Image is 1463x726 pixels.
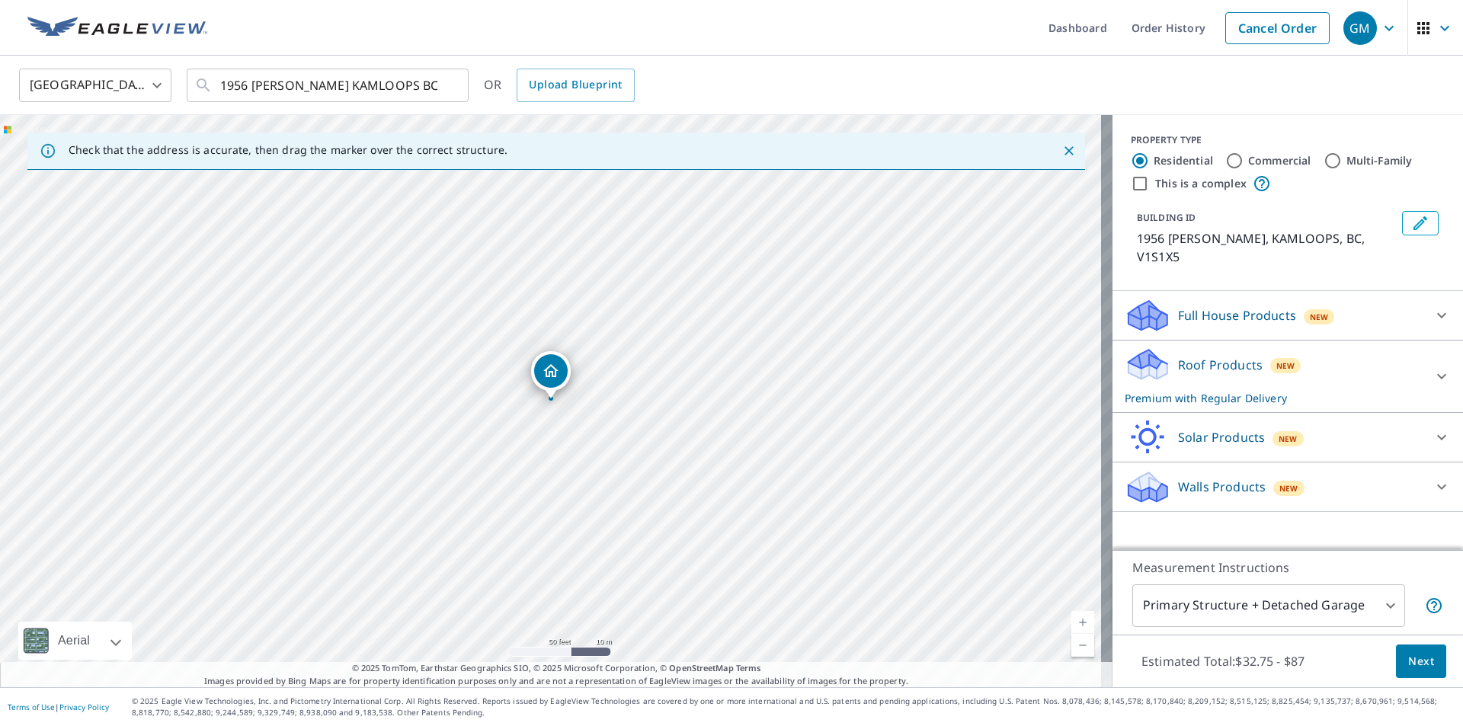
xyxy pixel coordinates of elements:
[1425,596,1443,615] span: Your report will include the primary structure and a detached garage if one exists.
[1279,482,1298,494] span: New
[27,17,207,40] img: EV Logo
[352,662,761,675] span: © 2025 TomTom, Earthstar Geographics SIO, © 2025 Microsoft Corporation, ©
[1137,229,1396,266] p: 1956 [PERSON_NAME], KAMLOOPS, BC, V1S1X5
[1178,356,1263,374] p: Roof Products
[1125,390,1423,406] p: Premium with Regular Delivery
[736,662,761,673] a: Terms
[1132,558,1443,577] p: Measurement Instructions
[517,69,634,102] a: Upload Blueprint
[1155,176,1247,191] label: This is a complex
[53,622,94,660] div: Aerial
[59,702,109,712] a: Privacy Policy
[1071,611,1094,634] a: Current Level 19, Zoom In
[1276,360,1295,372] span: New
[1178,428,1265,446] p: Solar Products
[8,702,55,712] a: Terms of Use
[1346,153,1413,168] label: Multi-Family
[484,69,635,102] div: OR
[1071,634,1094,657] a: Current Level 19, Zoom Out
[669,662,733,673] a: OpenStreetMap
[220,64,437,107] input: Search by address or latitude-longitude
[1408,652,1434,671] span: Next
[1131,133,1445,147] div: PROPERTY TYPE
[69,143,507,157] p: Check that the address is accurate, then drag the marker over the correct structure.
[18,622,132,660] div: Aerial
[1178,478,1266,496] p: Walls Products
[1154,153,1213,168] label: Residential
[1396,644,1446,679] button: Next
[1132,584,1405,627] div: Primary Structure + Detached Garage
[1343,11,1377,45] div: GM
[1137,211,1196,224] p: BUILDING ID
[19,64,171,107] div: [GEOGRAPHIC_DATA]
[1310,311,1329,323] span: New
[1402,211,1439,235] button: Edit building 1
[8,702,109,712] p: |
[1225,12,1330,44] a: Cancel Order
[1279,433,1298,445] span: New
[1129,644,1317,678] p: Estimated Total: $32.75 - $87
[1125,469,1451,505] div: Walls ProductsNew
[132,696,1455,718] p: © 2025 Eagle View Technologies, Inc. and Pictometry International Corp. All Rights Reserved. Repo...
[1178,306,1296,325] p: Full House Products
[1248,153,1311,168] label: Commercial
[529,75,622,94] span: Upload Blueprint
[1059,141,1079,161] button: Close
[1125,297,1451,334] div: Full House ProductsNew
[1125,419,1451,456] div: Solar ProductsNew
[531,351,571,398] div: Dropped pin, building 1, Residential property, 1956 ASH WYND KAMLOOPS BC V1S1X5
[1125,347,1451,406] div: Roof ProductsNewPremium with Regular Delivery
